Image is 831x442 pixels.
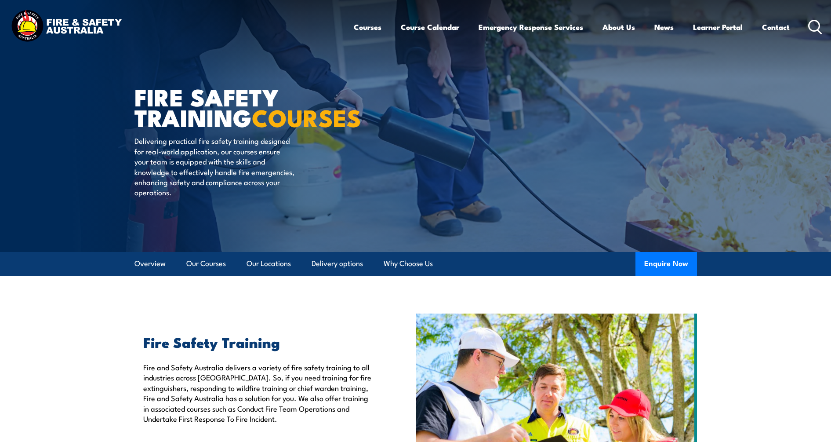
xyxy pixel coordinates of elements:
[186,252,226,275] a: Our Courses
[384,252,433,275] a: Why Choose Us
[134,86,352,127] h1: FIRE SAFETY TRAINING
[134,135,295,197] p: Delivering practical fire safety training designed for real-world application, our courses ensure...
[479,15,583,39] a: Emergency Response Services
[143,336,375,348] h2: Fire Safety Training
[693,15,743,39] a: Learner Portal
[252,99,361,135] strong: COURSES
[354,15,381,39] a: Courses
[134,252,166,275] a: Overview
[143,362,375,424] p: Fire and Safety Australia delivers a variety of fire safety training to all industries across [GE...
[762,15,790,39] a: Contact
[635,252,697,276] button: Enquire Now
[602,15,635,39] a: About Us
[247,252,291,275] a: Our Locations
[401,15,459,39] a: Course Calendar
[654,15,674,39] a: News
[312,252,363,275] a: Delivery options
